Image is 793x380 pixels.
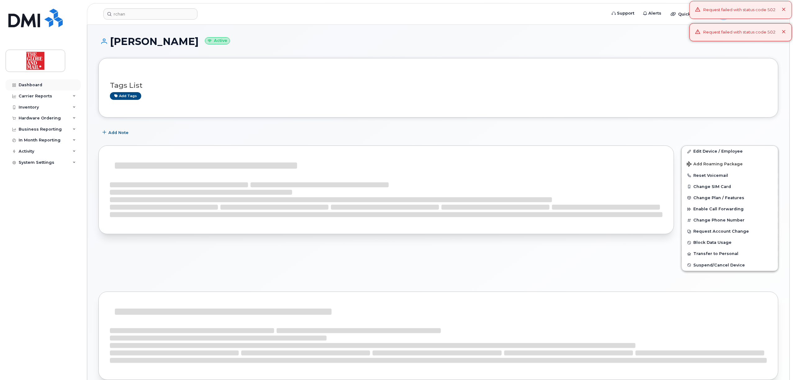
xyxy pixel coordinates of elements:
button: Block Data Usage [682,237,778,248]
button: Suspend/Cancel Device [682,260,778,271]
span: Change Plan / Features [694,195,745,200]
span: Add Roaming Package [687,162,743,168]
div: Request failed with status code 502 [704,29,776,35]
button: Change SIM Card [682,181,778,192]
a: Add tags [110,92,141,100]
button: Add Note [98,127,134,138]
h1: [PERSON_NAME] [98,36,778,47]
button: Request Account Change [682,226,778,237]
span: Add Note [108,130,129,136]
button: Change Phone Number [682,215,778,226]
small: Active [205,37,230,44]
span: Suspend/Cancel Device [694,263,745,267]
div: Request failed with status code 502 [704,7,776,13]
button: Enable Call Forwarding [682,203,778,215]
button: Transfer to Personal [682,248,778,259]
h3: Tags List [110,82,767,89]
button: Change Plan / Features [682,192,778,203]
button: Add Roaming Package [682,157,778,170]
button: Reset Voicemail [682,170,778,181]
a: Edit Device / Employee [682,146,778,157]
span: Enable Call Forwarding [694,207,744,212]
